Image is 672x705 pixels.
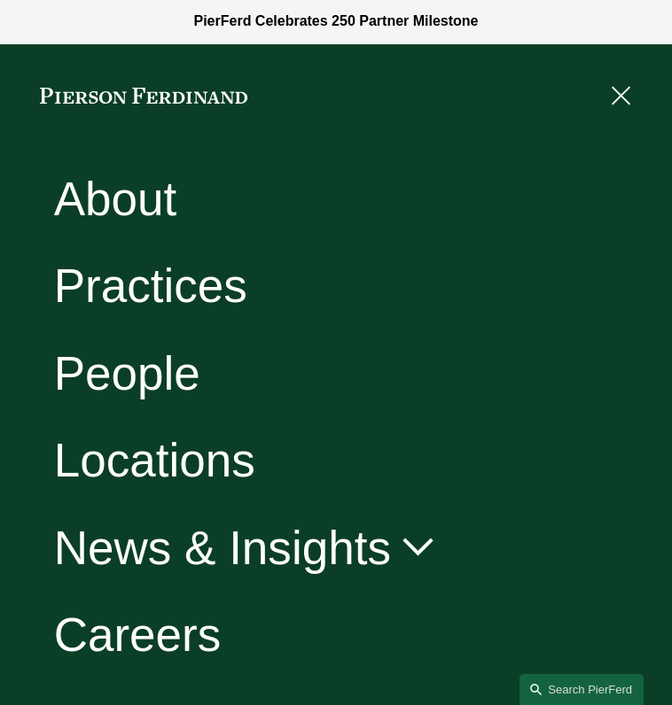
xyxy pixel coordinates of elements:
[54,174,177,221] a: About
[520,674,644,705] a: Search this site
[54,523,438,570] a: News & Insights
[54,611,222,658] a: Careers
[54,437,255,484] a: Locations
[54,262,247,309] a: Practices
[54,349,200,396] a: People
